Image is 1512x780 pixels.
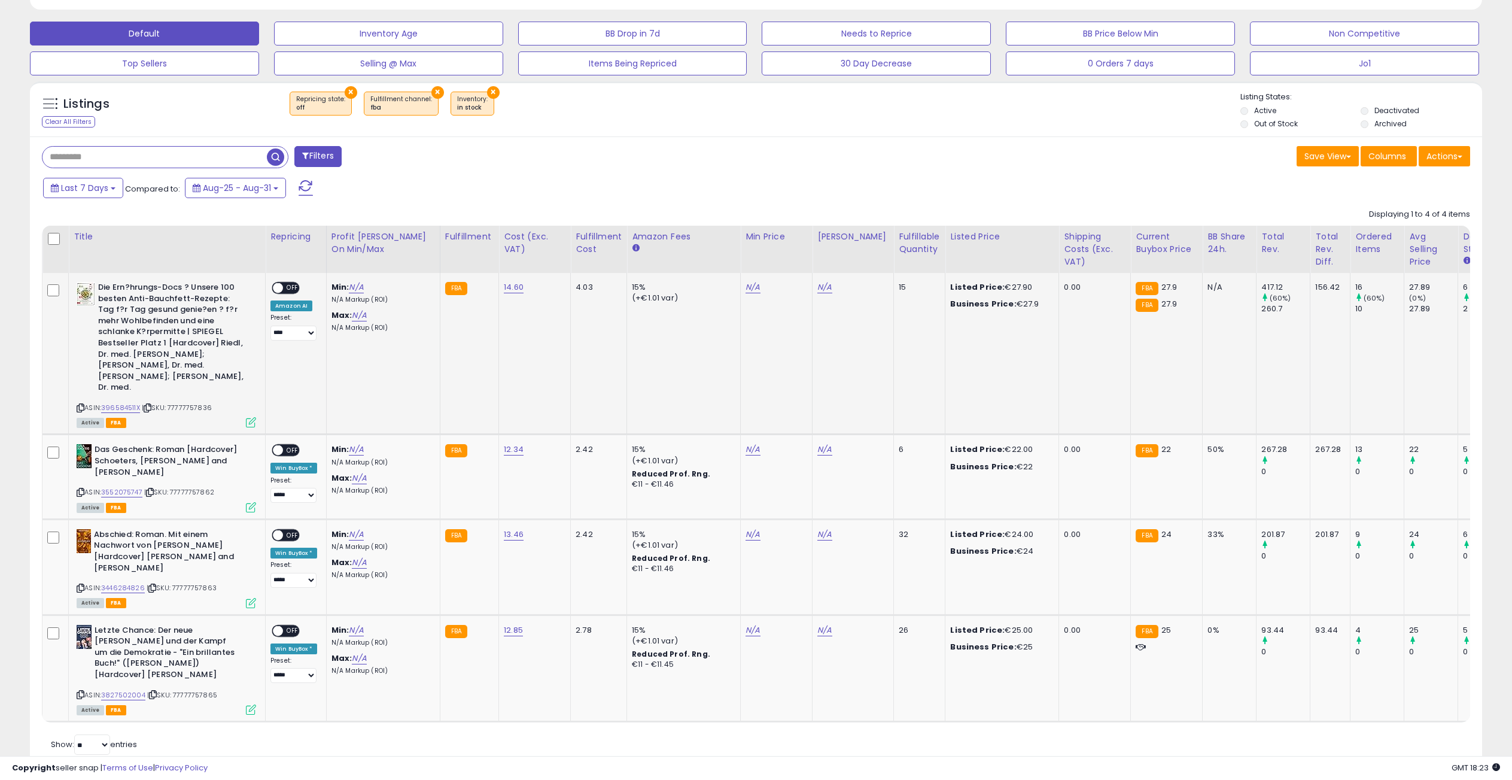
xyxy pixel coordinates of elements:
div: 50% [1207,444,1247,455]
span: | SKU: 77777757836 [142,403,212,412]
div: 6 [899,444,936,455]
button: × [487,86,500,99]
div: 5 (71.43%) [1463,625,1511,636]
div: 0 [1355,647,1404,657]
span: Fulfillment channel : [370,95,432,113]
button: Items Being Repriced [518,51,747,75]
a: N/A [817,444,832,456]
button: Non Competitive [1250,22,1479,45]
div: 15% [632,625,731,636]
div: Win BuyBox * [270,644,317,654]
div: €25 [950,642,1049,652]
div: 0.00 [1064,282,1121,293]
div: 93.44 [1261,625,1310,636]
div: Profit [PERSON_NAME] on Min/Max [331,230,435,256]
span: Show: entries [51,739,137,750]
div: 6 (85.71%) [1463,529,1511,540]
b: Min: [331,281,349,293]
b: Die Ern?hrungs-Docs ? Unsere 100 besten Anti-Bauchfett-Rezepte: Tag f?r Tag gesund genie?en ? f?r... [98,282,244,396]
small: Amazon Fees. [632,243,639,254]
div: 0 [1355,551,1404,562]
button: 30 Day Decrease [762,51,991,75]
a: N/A [817,529,832,541]
div: €22.00 [950,444,1049,455]
a: N/A [817,624,832,636]
div: Days In Stock [1463,230,1507,256]
div: Repricing [270,230,321,243]
small: FBA [445,529,467,542]
div: 15% [632,282,731,293]
div: fba [370,104,432,112]
div: seller snap | | [12,763,208,774]
b: Max: [331,309,352,321]
div: Cost (Exc. VAT) [504,230,565,256]
div: 27.89 [1409,282,1458,293]
div: 13 [1355,444,1404,455]
button: × [345,86,357,99]
a: N/A [746,624,760,636]
div: 16 [1355,282,1404,293]
span: Last 7 Days [61,182,108,194]
div: 156.42 [1315,282,1341,293]
div: €24 [950,546,1049,557]
div: 260.7 [1261,303,1310,314]
div: 2.78 [576,625,617,636]
small: FBA [1136,299,1158,312]
div: 5 (71.43%) [1463,444,1511,455]
b: Min: [331,529,349,540]
div: (+€1.01 var) [632,540,731,551]
p: N/A Markup (ROI) [331,571,431,579]
span: All listings currently available for purchase on Amazon [77,705,104,715]
div: Win BuyBox * [270,463,317,474]
b: Max: [331,652,352,664]
div: €11 - €11.46 [632,564,731,574]
b: Business Price: [950,545,1016,557]
div: Displaying 1 to 4 of 4 items [1369,209,1470,220]
div: 26 [899,625,936,636]
div: 6 (85.71%) [1463,282,1511,293]
small: FBA [1136,282,1158,295]
b: Das Geschenk: Roman [Hardcover] Schoeters, [PERSON_NAME] and [PERSON_NAME] [95,444,240,481]
div: Fulfillment [445,230,494,243]
b: Business Price: [950,461,1016,472]
label: Archived [1374,119,1407,129]
div: €25.00 [950,625,1049,636]
div: 25 [1409,625,1458,636]
img: 417JjdzA03L._SL40_.jpg [77,529,91,553]
div: Listed Price [950,230,1054,243]
div: 0 (0%) [1463,466,1511,477]
div: Avg Selling Price [1409,230,1453,268]
button: Aug-25 - Aug-31 [185,178,286,198]
b: Listed Price: [950,281,1005,293]
div: (+€1.01 var) [632,456,731,466]
small: FBA [1136,529,1158,542]
span: 24 [1161,529,1172,540]
div: 0 [1261,551,1310,562]
p: N/A Markup (ROI) [331,667,431,675]
a: 12.34 [504,444,524,456]
label: Active [1254,105,1276,116]
a: N/A [349,281,363,293]
button: Last 7 Days [43,178,123,198]
div: 4.03 [576,282,617,293]
strong: Copyright [12,762,56,773]
span: Inventory : [457,95,488,113]
div: 0.00 [1064,529,1121,540]
small: Days In Stock. [1463,256,1470,266]
button: BB Drop in 7d [518,22,747,45]
small: FBA [445,282,467,295]
span: Aug-25 - Aug-31 [203,182,271,194]
p: N/A Markup (ROI) [331,543,431,551]
div: [PERSON_NAME] [817,230,889,243]
span: Repricing state : [296,95,345,113]
label: Out of Stock [1254,119,1298,129]
a: N/A [746,444,760,456]
div: in stock [457,104,488,112]
small: FBA [1136,625,1158,638]
div: 0 (0%) [1463,647,1511,657]
span: Compared to: [125,183,180,195]
a: 3827502004 [101,690,145,700]
span: OFF [283,283,302,293]
div: 267.28 [1261,444,1310,455]
button: Filters [294,146,341,167]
